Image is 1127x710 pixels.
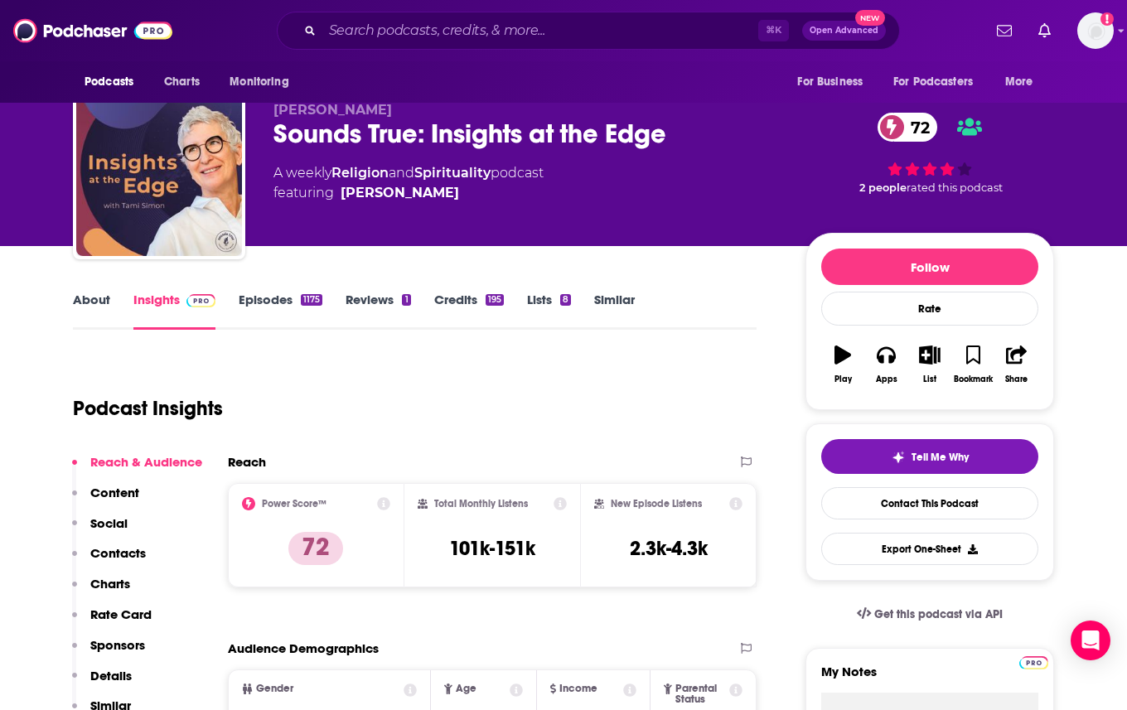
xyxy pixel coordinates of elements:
span: Age [456,683,476,694]
button: Share [995,335,1038,394]
button: open menu [994,66,1054,98]
a: Spirituality [414,165,491,181]
a: 72 [878,113,938,142]
div: Search podcasts, credits, & more... [277,12,900,50]
p: Sponsors [90,637,145,653]
a: Tami Simon [341,183,459,203]
a: Similar [594,292,635,330]
div: 1175 [301,294,322,306]
span: featuring [273,183,544,203]
svg: Add a profile image [1100,12,1114,26]
button: Social [72,515,128,546]
span: Get this podcast via API [874,607,1003,621]
div: Play [834,374,852,384]
a: InsightsPodchaser Pro [133,292,215,330]
span: For Business [797,70,863,94]
a: Reviews1 [346,292,410,330]
p: Social [90,515,128,531]
button: Follow [821,249,1038,285]
h2: Total Monthly Listens [434,498,528,510]
button: open menu [786,66,883,98]
h3: 101k-151k [449,536,535,561]
button: Contacts [72,545,146,576]
button: open menu [883,66,997,98]
img: Podchaser - Follow, Share and Rate Podcasts [13,15,172,46]
div: A weekly podcast [273,163,544,203]
label: My Notes [821,664,1038,693]
p: Charts [90,576,130,592]
a: Credits195 [434,292,504,330]
button: Details [72,668,132,698]
button: Bookmark [951,335,994,394]
span: Open Advanced [810,27,878,35]
button: Charts [72,576,130,606]
span: Monitoring [230,70,288,94]
a: Lists8 [527,292,571,330]
a: Charts [153,66,210,98]
button: Apps [864,335,907,394]
h1: Podcast Insights [73,396,223,421]
h2: Power Score™ [262,498,326,510]
a: Pro website [1019,654,1048,669]
span: Charts [164,70,200,94]
h2: New Episode Listens [611,498,702,510]
a: Contact This Podcast [821,487,1038,519]
span: rated this podcast [907,181,1003,194]
p: Content [90,485,139,500]
img: Podchaser Pro [186,294,215,307]
span: Logged in as AirwaveMedia [1077,12,1114,49]
span: New [855,10,885,26]
button: List [908,335,951,394]
span: ⌘ K [758,20,789,41]
p: 72 [288,532,343,565]
button: Rate Card [72,606,152,637]
div: Apps [876,374,897,384]
span: Podcasts [85,70,133,94]
a: Religion [331,165,389,181]
h2: Reach [228,454,266,470]
h2: Audience Demographics [228,640,379,656]
a: About [73,292,110,330]
p: Reach & Audience [90,454,202,470]
button: Sponsors [72,637,145,668]
button: tell me why sparkleTell Me Why [821,439,1038,474]
button: Content [72,485,139,515]
a: Get this podcast via API [844,594,1016,635]
button: Export One-Sheet [821,533,1038,565]
div: Bookmark [954,374,993,384]
button: Play [821,335,864,394]
button: open menu [73,66,155,98]
button: Show profile menu [1077,12,1114,49]
a: Show notifications dropdown [990,17,1018,45]
a: Show notifications dropdown [1032,17,1057,45]
img: Podchaser Pro [1019,656,1048,669]
span: Tell Me Why [912,451,969,464]
p: Contacts [90,545,146,561]
p: Rate Card [90,606,152,622]
button: Open AdvancedNew [802,21,886,41]
span: More [1005,70,1033,94]
span: 2 people [859,181,907,194]
p: Details [90,668,132,683]
span: Gender [256,683,293,694]
div: 72 2 peoplerated this podcast [805,102,1054,205]
span: For Podcasters [893,70,973,94]
span: Income [559,683,597,694]
img: Sounds True: Insights at the Edge [76,90,242,256]
div: List [923,374,936,384]
span: 72 [894,113,938,142]
h3: 2.3k-4.3k [630,536,708,561]
span: and [389,165,414,181]
a: Episodes1175 [239,292,322,330]
div: Share [1005,374,1028,384]
img: User Profile [1077,12,1114,49]
button: Reach & Audience [72,454,202,485]
div: 1 [402,294,410,306]
input: Search podcasts, credits, & more... [322,17,758,44]
img: tell me why sparkle [892,451,905,464]
div: 8 [560,294,571,306]
div: Rate [821,292,1038,326]
div: Open Intercom Messenger [1071,621,1110,660]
